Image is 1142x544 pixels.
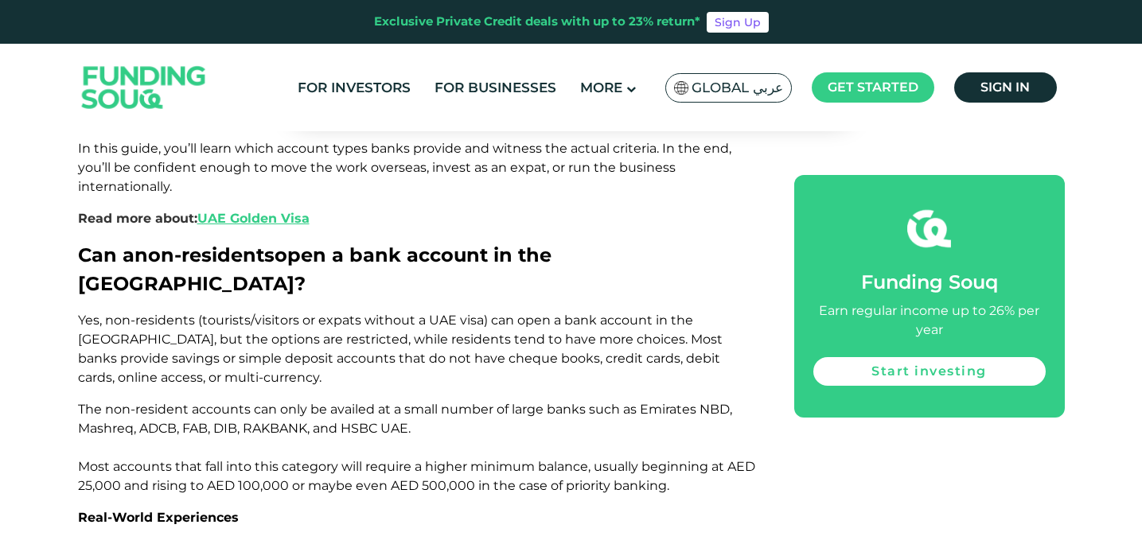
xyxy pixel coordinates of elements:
span: Read more about: [78,211,310,226]
div: Exclusive Private Credit deals with up to 23% return* [374,13,700,31]
a: Sign in [954,72,1057,103]
img: fsicon [907,207,951,251]
a: For Investors [294,75,415,101]
span: More [580,80,622,95]
a: Sign Up [707,12,769,33]
img: Logo [66,48,222,128]
span: The non-resident accounts can only be availed at a small number of large banks such as Emirates N... [78,402,755,493]
span: Global عربي [692,79,783,97]
div: Earn regular income up to 26% per year [813,301,1046,340]
span: Can a open a bank account in the [GEOGRAPHIC_DATA]? [78,243,552,295]
span: Real-World Experiences [78,510,239,525]
img: SA Flag [674,81,688,95]
a: UAE Golden Visa [197,211,310,226]
a: For Businesses [431,75,560,101]
span: Yes, non-residents (tourists/visitors or expats without a UAE visa) can open a bank account in th... [78,313,723,385]
span: non-residents [134,243,275,266]
a: Start investing [813,357,1046,386]
span: Sign in [980,80,1030,95]
span: Get started [828,80,918,95]
span: Funding Souq [861,270,998,293]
